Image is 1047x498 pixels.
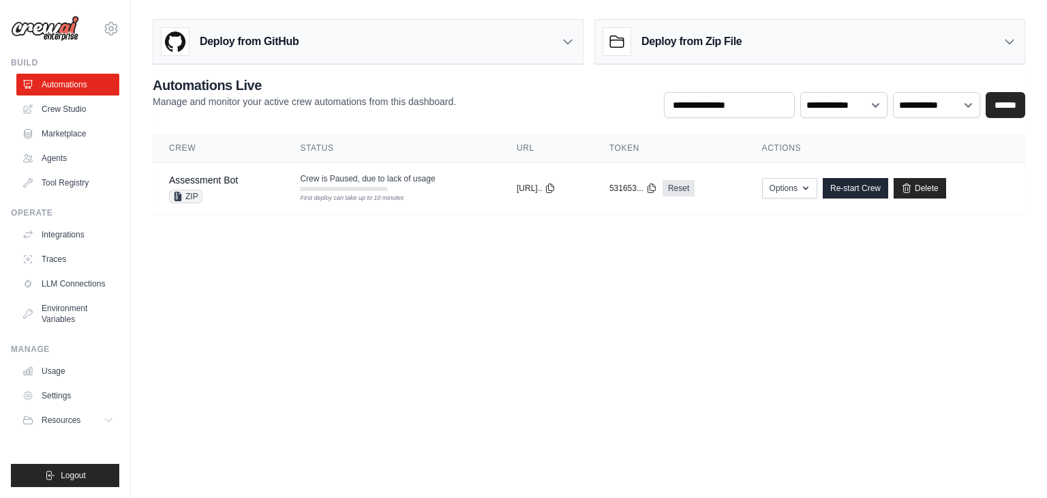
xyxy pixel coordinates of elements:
[153,76,456,95] h2: Automations Live
[11,207,119,218] div: Operate
[61,470,86,481] span: Logout
[894,178,946,199] a: Delete
[169,175,238,186] a: Assessment Bot
[16,360,119,382] a: Usage
[593,134,746,162] th: Token
[16,385,119,407] a: Settings
[284,134,500,162] th: Status
[16,98,119,120] a: Crew Studio
[162,28,189,55] img: GitHub Logo
[200,33,299,50] h3: Deploy from GitHub
[823,178,888,199] a: Re-start Crew
[762,178,817,199] button: Options
[11,344,119,355] div: Manage
[16,297,119,330] a: Environment Variables
[16,123,119,145] a: Marketplace
[153,95,456,108] p: Manage and monitor your active crew automations from this dashboard.
[42,415,80,426] span: Resources
[153,134,284,162] th: Crew
[11,464,119,487] button: Logout
[300,194,387,203] div: First deploy can take up to 10 minutes
[11,57,119,68] div: Build
[16,147,119,169] a: Agents
[16,409,119,431] button: Resources
[300,173,435,184] span: Crew is Paused, due to lack of usage
[641,33,742,50] h3: Deploy from Zip File
[16,74,119,96] a: Automations
[16,248,119,270] a: Traces
[169,190,202,203] span: ZIP
[500,134,593,162] th: URL
[16,224,119,246] a: Integrations
[11,16,79,42] img: Logo
[609,183,657,194] button: 531653...
[16,273,119,295] a: LLM Connections
[746,134,1025,162] th: Actions
[663,180,695,196] a: Reset
[16,172,119,194] a: Tool Registry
